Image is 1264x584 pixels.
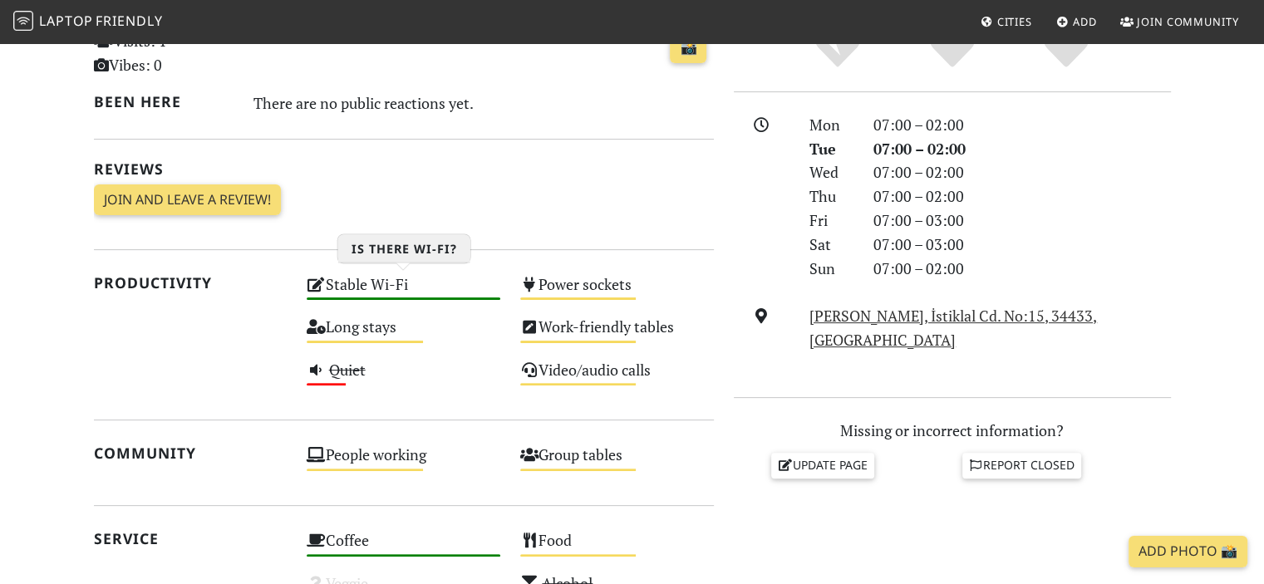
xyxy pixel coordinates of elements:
p: Visits: 1 Vibes: 0 [94,29,288,77]
div: People working [297,441,510,483]
div: Definitely! [1009,25,1124,71]
div: 07:00 – 03:00 [863,233,1181,257]
div: Group tables [510,441,724,483]
div: Thu [799,184,863,209]
h3: Is there Wi-Fi? [338,234,470,263]
div: 07:00 – 03:00 [863,209,1181,233]
div: 07:00 – 02:00 [863,137,1181,161]
a: LaptopFriendly LaptopFriendly [13,7,163,37]
a: Join and leave a review! [94,184,281,216]
div: Food [510,527,724,569]
span: Join Community [1137,14,1239,29]
div: No [780,25,895,71]
a: Add [1050,7,1104,37]
div: Power sockets [510,271,724,313]
div: Tue [799,137,863,161]
span: Cities [997,14,1032,29]
span: Friendly [96,12,162,30]
h2: Been here [94,93,234,110]
div: Sat [799,233,863,257]
a: 📸 [670,32,706,64]
div: 07:00 – 02:00 [863,257,1181,281]
div: 07:00 – 02:00 [863,113,1181,137]
div: There are no public reactions yet. [253,90,714,116]
div: Work-friendly tables [510,313,724,356]
p: Missing or incorrect information? [734,419,1171,443]
h2: Service [94,530,288,547]
div: Mon [799,113,863,137]
span: Laptop [39,12,93,30]
a: [PERSON_NAME], İstiklal Cd. No:15, 34433, [GEOGRAPHIC_DATA] [809,306,1097,350]
div: Fri [799,209,863,233]
a: Cities [974,7,1039,37]
h2: Productivity [94,274,288,292]
s: Quiet [329,360,366,380]
a: Update page [771,453,874,478]
a: Add Photo 📸 [1129,536,1247,567]
div: Wed [799,160,863,184]
div: Long stays [297,313,510,356]
div: Stable Wi-Fi [297,271,510,313]
div: 07:00 – 02:00 [863,184,1181,209]
div: Coffee [297,527,510,569]
div: Video/audio calls [510,356,724,399]
h2: Reviews [94,160,714,178]
div: Yes [895,25,1010,71]
h2: Community [94,444,288,462]
span: Add [1073,14,1097,29]
a: Report closed [962,453,1082,478]
div: 07:00 – 02:00 [863,160,1181,184]
div: Sun [799,257,863,281]
a: Join Community [1114,7,1246,37]
img: LaptopFriendly [13,11,33,31]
